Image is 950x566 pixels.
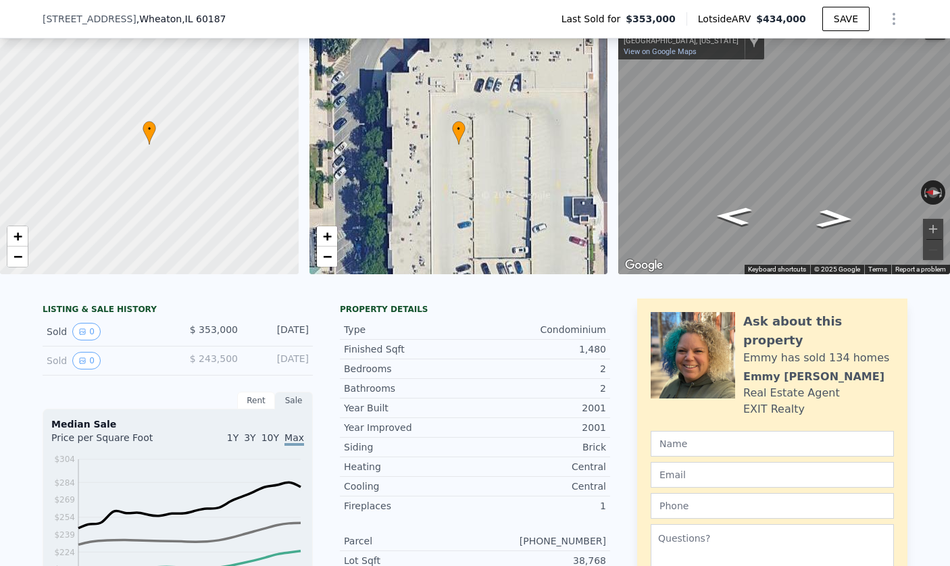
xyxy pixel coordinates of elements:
[475,323,606,336] div: Condominium
[452,123,466,135] span: •
[317,247,337,267] a: Zoom out
[698,12,756,26] span: Lotside ARV
[561,12,626,26] span: Last Sold for
[317,226,337,247] a: Zoom in
[622,257,666,274] img: Google
[190,353,238,364] span: $ 243,500
[136,12,226,26] span: , Wheaton
[921,186,946,199] button: Reset the view
[624,47,697,56] a: View on Google Maps
[322,228,331,245] span: +
[743,369,884,385] div: Emmy [PERSON_NAME]
[249,352,309,369] div: [DATE]
[475,460,606,473] div: Central
[475,499,606,513] div: 1
[190,324,238,335] span: $ 353,000
[284,432,304,446] span: Max
[43,304,313,317] div: LISTING & SALE HISTORY
[626,12,676,26] span: $353,000
[143,123,156,135] span: •
[814,265,860,273] span: © 2025 Google
[475,421,606,434] div: 2001
[475,401,606,415] div: 2001
[237,392,275,409] div: Rent
[72,352,101,369] button: View historical data
[868,265,887,273] a: Terms
[475,382,606,395] div: 2
[344,362,475,376] div: Bedrooms
[618,15,950,274] div: Map
[622,257,666,274] a: Open this area in Google Maps (opens a new window)
[54,548,75,557] tspan: $224
[743,385,840,401] div: Real Estate Agent
[54,495,75,505] tspan: $269
[344,382,475,395] div: Bathrooms
[939,180,946,205] button: Rotate clockwise
[749,33,759,48] a: Show location on map
[475,440,606,454] div: Brick
[748,265,806,274] button: Keyboard shortcuts
[756,14,806,24] span: $434,000
[452,121,466,145] div: •
[651,493,894,519] input: Phone
[344,342,475,356] div: Finished Sqft
[743,401,805,417] div: EXIT Realty
[475,342,606,356] div: 1,480
[14,248,22,265] span: −
[923,219,943,239] button: Zoom in
[651,431,894,457] input: Name
[72,323,101,340] button: View historical data
[322,248,331,265] span: −
[344,480,475,493] div: Cooling
[344,401,475,415] div: Year Built
[344,534,475,548] div: Parcel
[51,417,304,431] div: Median Sale
[51,431,178,453] div: Price per Square Foot
[344,440,475,454] div: Siding
[624,36,739,45] div: [GEOGRAPHIC_DATA], [US_STATE]
[880,5,907,32] button: Show Options
[54,455,75,464] tspan: $304
[475,362,606,376] div: 2
[143,121,156,145] div: •
[182,14,226,24] span: , IL 60187
[47,352,167,369] div: Sold
[340,304,610,315] div: Property details
[43,12,136,26] span: [STREET_ADDRESS]
[700,203,767,230] path: Go North, N Wheaton Ave
[54,478,75,488] tspan: $284
[475,534,606,548] div: [PHONE_NUMBER]
[344,323,475,336] div: Type
[7,247,28,267] a: Zoom out
[895,265,946,273] a: Report a problem
[54,530,75,540] tspan: $239
[275,392,313,409] div: Sale
[475,480,606,493] div: Central
[923,240,943,260] button: Zoom out
[244,432,255,443] span: 3Y
[261,432,279,443] span: 10Y
[801,205,869,232] path: Go South, N Wheaton Ave
[7,226,28,247] a: Zoom in
[344,421,475,434] div: Year Improved
[743,350,889,366] div: Emmy has sold 134 homes
[651,462,894,488] input: Email
[227,432,239,443] span: 1Y
[822,7,870,31] button: SAVE
[344,460,475,473] div: Heating
[14,228,22,245] span: +
[921,180,928,205] button: Rotate counterclockwise
[743,312,894,350] div: Ask about this property
[618,15,950,274] div: Street View
[344,499,475,513] div: Fireplaces
[47,323,167,340] div: Sold
[54,513,75,522] tspan: $254
[249,323,309,340] div: [DATE]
